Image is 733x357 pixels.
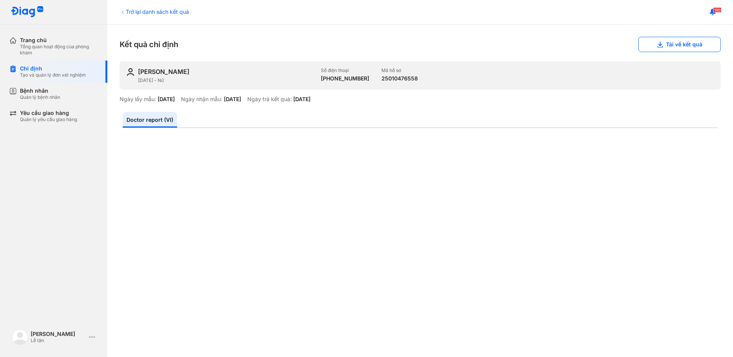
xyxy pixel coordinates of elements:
div: [DATE] [293,96,311,103]
div: Yêu cầu giao hàng [20,110,77,116]
div: Trở lại danh sách kết quả [120,8,189,16]
div: [DATE] [224,96,241,103]
button: Tải về kết quả [638,37,721,52]
div: [DATE] [158,96,175,103]
div: Quản lý bệnh nhân [20,94,60,100]
div: Quản lý yêu cầu giao hàng [20,116,77,123]
img: logo [11,6,44,18]
div: Số điện thoại [321,67,369,74]
span: 190 [713,7,721,13]
div: Ngày lấy mẫu: [120,96,156,103]
div: Trang chủ [20,37,98,44]
div: [PERSON_NAME] [138,67,189,76]
div: Ngày trả kết quả: [247,96,292,103]
div: Chỉ định [20,65,86,72]
div: Kết quả chỉ định [120,37,721,52]
div: [PHONE_NUMBER] [321,75,369,82]
div: [DATE] - Nữ [138,77,315,84]
img: user-icon [126,67,135,77]
div: Bệnh nhân [20,87,60,94]
div: Lễ tân [31,337,86,344]
div: Mã hồ sơ [381,67,418,74]
div: Tổng quan hoạt động của phòng khám [20,44,98,56]
div: [PERSON_NAME] [31,331,86,337]
a: Doctor report (VI) [123,112,177,128]
img: logo [12,329,28,345]
div: 25010476558 [381,75,418,82]
div: Tạo và quản lý đơn xét nghiệm [20,72,86,78]
div: Ngày nhận mẫu: [181,96,222,103]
